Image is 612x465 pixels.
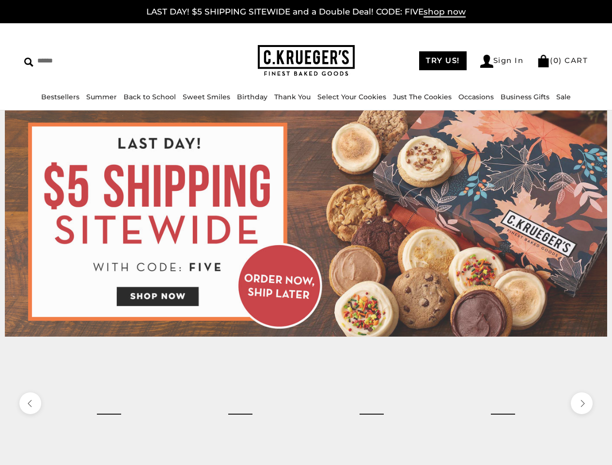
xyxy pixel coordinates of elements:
a: LAST DAY! $5 SHIPPING SITEWIDE and a Double Deal! CODE: FIVEshop now [146,7,466,17]
a: Sweet Smiles [183,93,230,101]
a: Just The Cookies [393,93,452,101]
a: Summer [86,93,117,101]
img: C.Krueger's Special Offer [5,110,607,337]
a: Occasions [458,93,494,101]
span: 0 [553,56,559,65]
a: Bestsellers [41,93,79,101]
span: shop now [424,7,466,17]
a: Select Your Cookies [317,93,386,101]
img: C.KRUEGER'S [258,45,355,77]
a: Sale [556,93,571,101]
a: Thank You [274,93,311,101]
a: Sign In [480,55,524,68]
img: Bag [537,55,550,67]
button: previous [19,392,41,414]
a: Birthday [237,93,267,101]
a: Back to School [124,93,176,101]
img: Account [480,55,493,68]
input: Search [24,53,153,68]
img: Search [24,58,33,67]
a: (0) CART [537,56,588,65]
a: TRY US! [419,51,467,70]
button: next [571,392,593,414]
a: Business Gifts [501,93,549,101]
